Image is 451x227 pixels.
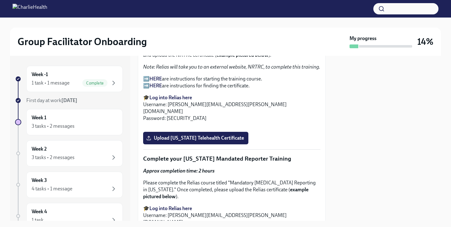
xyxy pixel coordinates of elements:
[149,205,192,211] a: Log into Relias here
[32,80,70,86] div: 1 task • 1 message
[32,185,72,192] div: 4 tasks • 1 message
[32,71,48,78] h6: Week -1
[32,177,47,184] h6: Week 3
[18,35,147,48] h2: Group Facilitator Onboarding
[61,97,77,103] strong: [DATE]
[143,64,320,70] em: Note: Relias will take you to an external website, NRTRC, to complete this training.
[149,76,162,82] a: HERE
[143,132,248,144] label: Upload [US_STATE] Telehealth Certificate
[82,81,107,85] span: Complete
[148,135,244,141] span: Upload [US_STATE] Telehealth Certificate
[15,172,123,198] a: Week 34 tasks • 1 message
[32,146,47,152] h6: Week 2
[149,95,192,101] a: Log into Relias here
[32,114,46,121] h6: Week 1
[15,97,123,104] a: First day at work[DATE]
[32,208,47,215] h6: Week 4
[15,109,123,135] a: Week 13 tasks • 2 messages
[15,140,123,167] a: Week 23 tasks • 2 messages
[15,66,123,92] a: Week -11 task • 1 messageComplete
[13,4,47,14] img: CharlieHealth
[32,154,75,161] div: 3 tasks • 2 messages
[350,35,376,42] strong: My progress
[143,94,320,122] p: 🎓 Username: [PERSON_NAME][EMAIL_ADDRESS][PERSON_NAME][DOMAIN_NAME] Password: [SECURITY_DATA]
[149,83,162,89] a: HERE
[143,155,320,163] p: Complete your [US_STATE] Mandated Reporter Training
[26,97,77,103] span: First day at work
[32,217,44,224] div: 1 task
[143,168,215,174] strong: Approx completion time: 2 hours
[32,123,75,130] div: 3 tasks • 2 messages
[216,52,268,58] strong: example pictured below
[143,75,320,89] p: ➡️ are instructions for starting the training course. ➡️ are instructions for finding the certifi...
[417,36,433,47] h3: 14%
[143,179,320,200] p: Please complete the Relias course titled "Mandatory [MEDICAL_DATA] Reporting in [US_STATE]." Once...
